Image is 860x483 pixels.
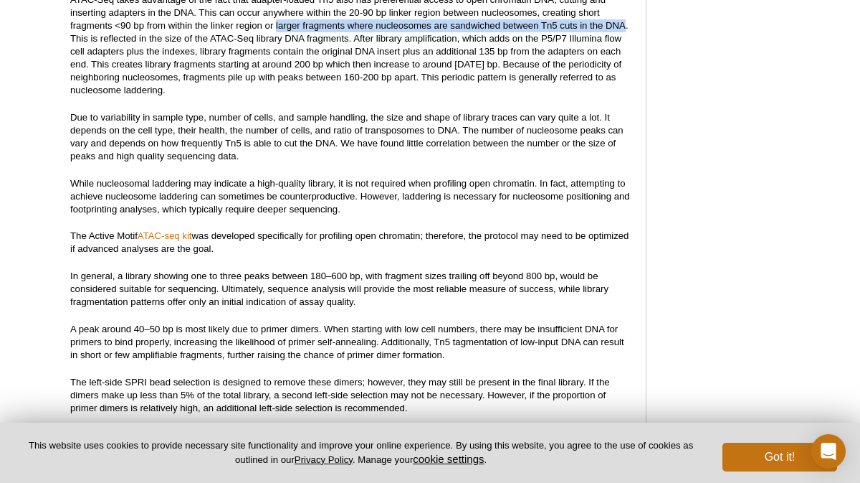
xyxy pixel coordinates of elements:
[70,177,631,216] p: While nucleosomal laddering may indicate a high-quality library, it is not required when profilin...
[70,323,631,362] p: A peak around 40–50 bp is most likely due to primer dimers. When starting with low cell numbers, ...
[23,439,699,466] p: This website uses cookies to provide necessary site functionality and improve your online experie...
[70,230,631,255] p: The Active Motif was developed specifically for profiling open chromatin; therefore, the protocol...
[811,434,846,469] div: Open Intercom Messenger
[413,453,484,465] button: cookie settings
[70,111,631,163] p: Due to variability in sample type, number of cells, and sample handling, the size and shape of li...
[138,230,192,241] a: ATAC-seq kit
[70,270,631,309] p: In general, a library showing one to three peaks between 180–600 bp, with fragment sizes trailing...
[295,454,353,465] a: Privacy Policy
[70,376,631,415] p: The left-side SPRI bead selection is designed to remove these dimers; however, they may still be ...
[722,443,837,472] button: Got it!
